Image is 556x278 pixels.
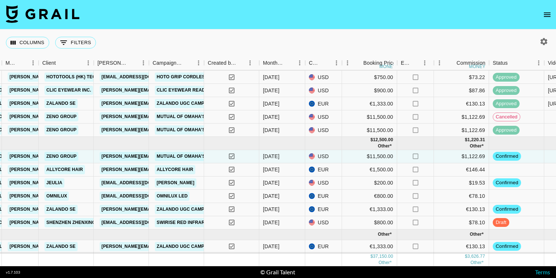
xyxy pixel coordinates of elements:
a: [PERSON_NAME][EMAIL_ADDRESS][PERSON_NAME][DOMAIN_NAME] [100,205,257,214]
div: $ [465,253,467,260]
div: Sep '25 [263,113,279,121]
a: Zeno Group [44,112,78,121]
span: cancelled [493,114,520,121]
div: Oct '25 [263,206,279,213]
span: approved [493,127,520,134]
button: open drawer [540,7,555,22]
div: $78.10 [434,216,489,229]
div: EUR [305,203,342,216]
a: [PERSON_NAME][EMAIL_ADDRESS][PERSON_NAME][DOMAIN_NAME] [100,99,257,108]
a: [EMAIL_ADDRESS][DOMAIN_NAME] [100,218,182,227]
div: Month Due [263,56,284,70]
a: [PERSON_NAME][EMAIL_ADDRESS][DOMAIN_NAME] [100,86,220,95]
div: €130.13 [434,240,489,253]
div: Sep '25 [263,126,279,134]
button: Menu [28,57,39,68]
button: Sort [508,58,518,68]
div: Booker [94,56,149,70]
a: [EMAIL_ADDRESS][DOMAIN_NAME] [100,72,182,82]
div: Month Due [259,56,305,70]
span: approved [493,100,520,107]
a: [PERSON_NAME][EMAIL_ADDRESS][PERSON_NAME][DOMAIN_NAME] [100,112,257,121]
a: [PERSON_NAME][EMAIL_ADDRESS][DOMAIN_NAME] [8,125,128,135]
a: [PERSON_NAME][EMAIL_ADDRESS][PERSON_NAME][DOMAIN_NAME] [100,125,257,135]
div: 3,626.77 [467,253,485,260]
div: $ [370,253,373,260]
a: Allycore Hair [44,165,85,174]
div: 37,150.00 [373,253,393,260]
a: Zalando SE [44,205,78,214]
div: Oct '25 [263,192,279,200]
span: € 6,299.00 [378,260,392,265]
a: HOTOTOOLS (HK) TECHNOLOGY CO., LIMITED [44,72,150,82]
button: Menu [342,57,353,68]
div: USD [305,71,342,84]
a: Zeno Group [44,125,78,135]
div: Expenses: Remove Commission? [397,56,434,70]
div: $87.86 [434,84,489,97]
div: $800.00 [342,216,397,229]
button: Sort [56,58,66,68]
button: Sort [17,58,28,68]
a: [PERSON_NAME][EMAIL_ADDRESS][DOMAIN_NAME] [100,165,220,174]
a: Shenzhen Zhenxing Ruitong Technology Co., Ltd. [44,218,174,227]
div: money [469,64,485,69]
div: Oct '25 [263,219,279,226]
a: Omnilux [44,192,69,201]
div: €130.13 [434,97,489,110]
a: [PERSON_NAME][EMAIL_ADDRESS][DOMAIN_NAME] [8,218,128,227]
div: Manager [6,56,17,70]
div: money [379,64,396,69]
button: Sort [353,58,363,68]
div: USD [305,124,342,137]
a: Zeno Group [44,152,78,161]
div: Campaign (Type) [153,56,183,70]
div: 12,500.00 [373,137,393,143]
div: USD [305,216,342,229]
div: €1,500.00 [342,163,397,177]
div: $ [370,137,373,143]
div: $750.00 [342,71,397,84]
span: draft [493,219,509,226]
button: Menu [331,57,342,68]
a: Terms [535,268,550,275]
a: [PERSON_NAME][EMAIL_ADDRESS][DOMAIN_NAME] [8,242,128,251]
div: Status [493,56,508,70]
a: Zalando UGC Campaign [155,99,217,108]
a: [EMAIL_ADDRESS][DOMAIN_NAME] [100,178,182,188]
div: €1,333.00 [342,240,397,253]
span: € 354.67 [470,143,484,149]
span: € 130.13 [470,232,484,237]
a: [PERSON_NAME][EMAIL_ADDRESS][DOMAIN_NAME] [8,152,128,161]
div: $73.22 [434,71,489,84]
span: € 3,633.00 [378,143,392,149]
div: $200.00 [342,177,397,190]
div: Sep '25 [263,74,279,81]
button: Menu [434,57,445,68]
div: USD [305,150,342,163]
button: Select columns [6,37,49,49]
div: USD [305,84,342,97]
div: €130.13 [434,203,489,216]
div: $1,122.69 [434,124,489,137]
div: Oct '25 [263,166,279,173]
div: €1,333.00 [342,97,397,110]
a: Jeulia [44,178,64,188]
a: [PERSON_NAME][EMAIL_ADDRESS][DOMAIN_NAME] [8,165,128,174]
a: Omnilux LED [155,192,189,201]
div: $ [465,137,467,143]
div: $900.00 [342,84,397,97]
a: [EMAIL_ADDRESS][DOMAIN_NAME] [100,192,182,201]
div: $11,500.00 [342,124,397,137]
a: [PERSON_NAME][EMAIL_ADDRESS][DOMAIN_NAME] [8,205,128,214]
a: Swirise Red Infrared [MEDICAL_DATA] Bag [155,218,263,227]
div: Nov '25 [263,243,279,250]
div: EUR [305,97,342,110]
span: confirmed [493,179,521,186]
div: €78.10 [434,190,489,203]
div: Currency [309,56,321,70]
button: Show filters [55,37,96,49]
a: Zalando SE [44,242,78,251]
div: Expenses: Remove Commission? [401,56,411,70]
button: Sort [128,58,138,68]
